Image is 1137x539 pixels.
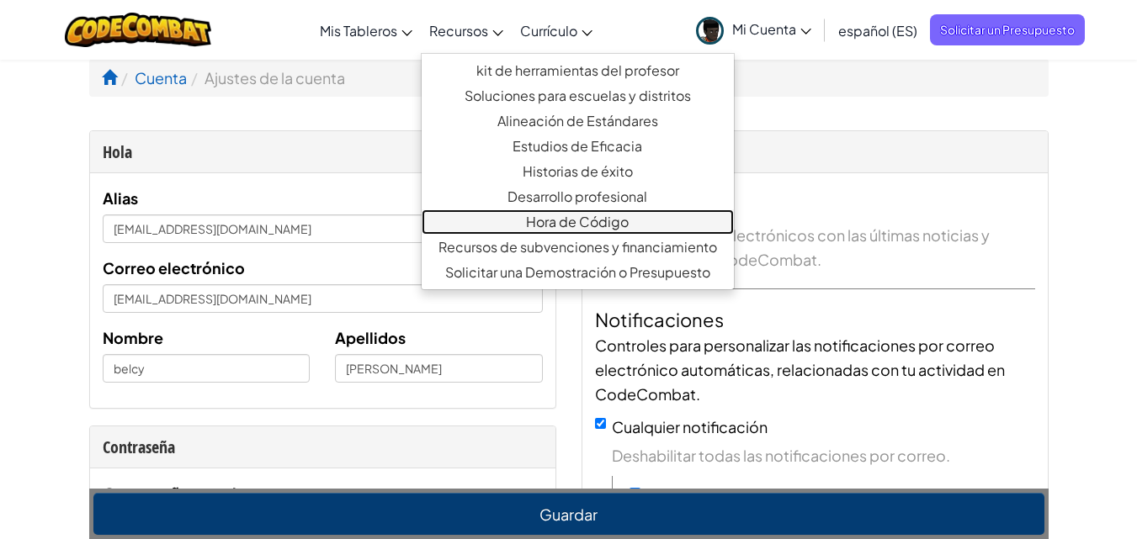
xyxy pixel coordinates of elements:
a: Solicitar un Presupuesto [930,14,1085,45]
font: Correo electrónico [103,258,245,277]
a: español (ES) [830,8,926,53]
font: Notificaciones [595,308,724,331]
a: kit de herramientas del profesor [422,58,734,83]
a: Alineación de Estándares [422,108,734,134]
font: kit de herramientas del profesor [476,61,679,79]
font: Recursos [429,22,488,40]
font: Recibe correos electrónicos con las últimas noticias y desarrollos de CodeCombat. [612,225,990,269]
font: Desarrollo profesional [507,188,647,205]
font: Alias [103,188,138,208]
a: Historias de éxito [422,159,734,184]
font: Ajustes de la cuenta [205,68,345,87]
a: Recursos [421,8,512,53]
font: Apellidos [335,328,406,347]
a: Mi Cuenta [688,3,820,56]
font: Deshabilitar todas las notificaciones por correo. [612,446,950,465]
a: Mis Tableros [311,8,421,53]
a: Recursos de subvenciones y financiamiento [422,235,734,260]
font: español (ES) [838,22,917,40]
font: Solicitar un Presupuesto [940,22,1075,37]
font: Soluciones para escuelas y distritos [465,87,691,104]
font: Cualquier notificación [612,417,768,436]
a: Cuenta [135,68,187,87]
font: Mi Cuenta [732,20,796,38]
font: Controles para personalizar las notificaciones por correo electrónico automáticas, relacionadas c... [595,336,1005,404]
font: Currículo [520,22,577,40]
font: Guardar [539,505,598,525]
font: Nombre [103,328,163,347]
font: Estudios de Eficacia [513,137,642,155]
img: avatar [696,17,724,45]
font: Recursos de subvenciones y financiamiento [438,238,717,256]
font: Historias de éxito [523,162,633,180]
a: Desarrollo profesional [422,184,734,209]
font: Hola [103,140,132,163]
font: Hora de Código [526,213,629,230]
a: Currículo [512,8,601,53]
a: Hora de Código [422,209,734,235]
font: Contraseña actual [103,484,236,503]
button: Guardar [93,494,1044,535]
font: Mis Tableros [320,22,397,40]
font: Oportunidades de Trabajo [646,487,833,506]
font: Contraseña [103,436,175,458]
font: Solicitar una Demostración o Presupuesto [445,263,710,281]
img: Logotipo de CodeCombat [65,13,212,47]
a: Estudios de Eficacia [422,134,734,159]
font: Alineación de Estándares [497,112,658,129]
a: Solicitar una Demostración o Presupuesto [422,260,734,285]
a: Soluciones para escuelas y distritos [422,83,734,108]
